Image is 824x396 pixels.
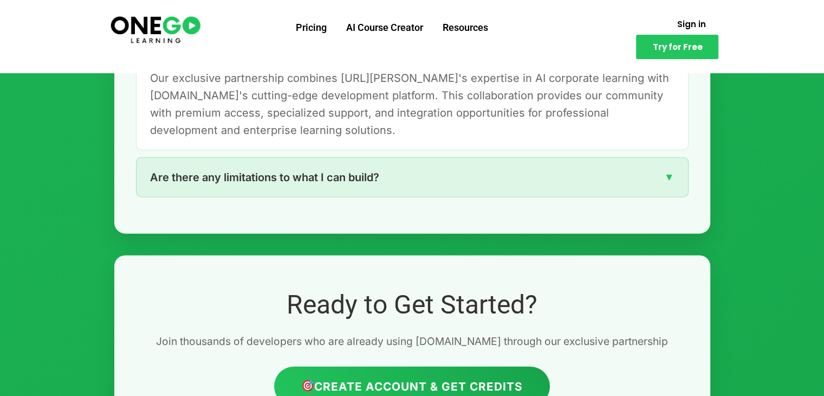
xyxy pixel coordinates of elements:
a: Pricing [286,14,336,42]
a: Resources [433,14,498,42]
a: Try for Free [636,35,718,59]
span: Try for Free [652,43,702,51]
span: Sign in [677,20,705,28]
a: AI Course Creator [336,14,433,42]
span: Are there any limitations to what I can build? [150,169,379,186]
span: ▼ [664,169,674,186]
a: Sign in [664,14,718,35]
img: 🎯 [302,380,314,392]
p: Join thousands of developers who are already using [DOMAIN_NAME] through our exclusive partnership [136,333,689,350]
h2: Ready to Get Started? [136,288,689,322]
p: Our exclusive partnership combines [URL][PERSON_NAME]'s expertise in AI corporate learning with [... [150,69,674,139]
